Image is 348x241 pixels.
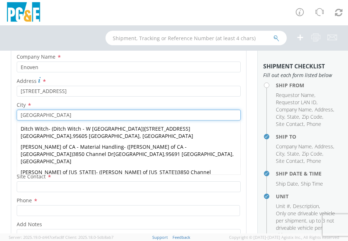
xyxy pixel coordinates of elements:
[287,113,299,120] span: State
[17,54,55,60] span: Company Name
[276,150,285,157] li: ,
[276,157,304,164] span: Site Contact
[9,234,64,240] span: Server: 2025.19.0-d447cefac8f
[263,62,325,70] strong: Shipment Checklist
[287,150,299,157] span: State
[263,72,343,79] span: Fill out each form listed below
[276,150,284,157] span: City
[276,113,284,120] span: City
[276,92,314,98] span: Requestor Name
[113,151,164,157] strong: [GEOGRAPHIC_DATA]
[21,125,190,139] span: [STREET_ADDRESS]
[65,234,113,240] span: Client: 2025.18.0-5db8ab7
[21,132,71,139] strong: [GEOGRAPHIC_DATA]
[17,173,46,180] span: Site Contact
[302,113,322,120] span: Zip Code
[17,141,240,167] div: - ( ) ,
[307,157,321,164] span: Phone
[276,210,335,238] span: Only one driveable vehicle per shipment, up to 3 not driveable vehicle per shipment
[276,134,343,139] h4: Ship To
[276,171,343,176] h4: Ship Date & Time
[315,106,333,113] span: Address
[302,150,322,157] span: Zip Code
[21,143,124,150] span: [PERSON_NAME] of CA - Material Handling
[276,203,290,210] span: Unit #
[17,167,240,185] div: - ( ) ,
[276,180,298,187] span: Ship Date
[105,31,287,45] input: Shipment, Tracking or Reference Number (at least 4 chars)
[276,143,312,150] span: Company Name
[276,106,313,113] li: ,
[73,132,193,139] span: 95605 [GEOGRAPHIC_DATA], [GEOGRAPHIC_DATA]
[293,203,320,210] li: ,
[229,234,339,240] span: Copyright © [DATE]-[DATE] Agistix Inc., All Rights Reserved
[287,113,300,120] li: ,
[276,92,315,99] li: ,
[302,150,323,157] li: ,
[276,113,285,120] li: ,
[17,221,42,228] span: Add Notes
[276,203,291,210] li: ,
[276,120,305,128] li: ,
[17,197,32,204] span: Phone
[173,234,190,240] a: Feedback
[276,99,318,106] li: ,
[315,143,334,150] li: ,
[21,151,234,165] span: 95691 [GEOGRAPHIC_DATA], [GEOGRAPHIC_DATA]
[307,120,321,127] span: Phone
[276,106,312,113] span: Company Name
[276,210,341,239] li: ,
[315,143,333,150] span: Address
[276,180,299,187] li: ,
[293,203,319,210] span: Description
[287,150,300,157] li: ,
[21,143,187,157] span: [PERSON_NAME] of CA -
[73,151,164,157] span: 3850 Channel Dr
[17,123,240,141] div: - ( ) ,
[276,99,316,106] span: Requestor LAN ID
[315,106,334,113] li: ,
[276,83,343,88] h4: Ship From
[276,194,343,199] h4: Unit
[5,2,42,24] img: pge-logo-06675f144f4cfa6a6814.png
[21,151,71,157] strong: [GEOGRAPHIC_DATA]
[301,180,323,187] span: Ship Time
[152,234,168,240] a: Support
[21,169,96,176] span: [PERSON_NAME] of [US_STATE]
[101,169,176,176] span: [PERSON_NAME] of [US_STATE]
[17,101,26,108] span: City
[302,113,323,120] li: ,
[276,143,313,150] li: ,
[17,77,37,84] span: Address
[276,157,305,165] li: ,
[21,125,49,132] span: Ditch Witch
[276,120,304,127] span: Site Contact
[53,125,143,132] span: Ditch Witch - W [GEOGRAPHIC_DATA]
